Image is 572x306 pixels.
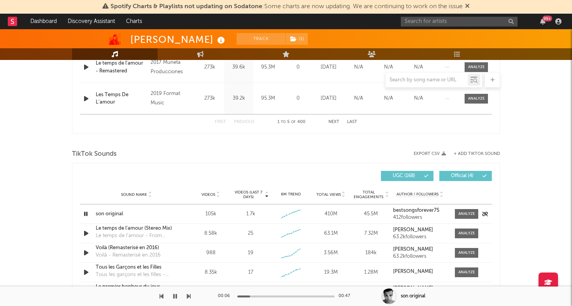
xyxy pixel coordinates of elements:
[291,120,296,124] span: of
[234,120,254,124] button: Previous
[375,63,402,71] div: N/A
[393,208,447,213] a: bestsongsforever75
[96,244,177,252] a: Voilà (Remasterisé en 2016)
[151,58,193,77] div: 2017 Muneta Producciones
[353,190,384,199] span: Total Engagements
[316,95,342,102] div: [DATE]
[446,152,500,156] button: + Add TikTok Sound
[281,120,286,124] span: to
[393,208,439,213] strong: bestsongsforever75
[96,283,177,291] a: Le premier bonheur du jour (Stereo Mix)
[215,120,226,124] button: First
[72,149,117,159] span: TikTok Sounds
[405,95,432,102] div: N/A
[386,77,468,83] input: Search by song name or URL
[193,230,229,237] div: 8.58k
[121,14,147,29] a: Charts
[393,247,447,252] a: [PERSON_NAME]
[465,4,470,10] span: Dismiss
[381,171,433,181] button: UGC(168)
[218,292,233,301] div: 00:06
[313,249,349,257] div: 3.56M
[353,230,389,237] div: 7.32M
[96,60,147,75] a: Le temps de l'amour - Remastered
[393,215,447,220] div: 412 followers
[339,292,354,301] div: 00:47
[96,251,161,259] div: Voilà - Remasterisé en 2016
[401,17,518,26] input: Search for artists
[226,63,251,71] div: 39.6k
[393,227,433,232] strong: [PERSON_NAME]
[393,254,447,259] div: 63.2k followers
[197,95,222,102] div: 273k
[540,18,546,25] button: 99+
[248,230,253,237] div: 25
[414,151,446,156] button: Export CSV
[405,63,432,71] div: N/A
[353,210,389,218] div: 45.5M
[444,174,480,178] span: Official ( 4 )
[96,271,177,279] div: Tous les garçons et les filles - Stereo Mix
[255,95,281,102] div: 95.3M
[202,192,215,197] span: Videos
[96,91,147,106] a: Les Temps De L'amour
[111,4,463,10] span: : Some charts are now updating. We are continuing to work on the issue
[25,14,62,29] a: Dashboard
[393,247,433,252] strong: [PERSON_NAME]
[393,234,447,240] div: 63.2k followers
[286,33,308,45] button: (1)
[393,269,447,274] a: [PERSON_NAME]
[316,63,342,71] div: [DATE]
[346,63,372,71] div: N/A
[130,33,227,46] div: [PERSON_NAME]
[454,152,500,156] button: + Add TikTok Sound
[393,286,447,291] a: [PERSON_NAME]
[273,192,309,197] div: 6M Trend
[270,118,313,127] div: 1 5 400
[121,192,147,197] span: Sound Name
[393,269,433,274] strong: [PERSON_NAME]
[386,174,422,178] span: UGC ( 168 )
[316,192,341,197] span: Total Views
[284,63,312,71] div: 0
[313,230,349,237] div: 63.1M
[237,33,285,45] button: Track
[193,269,229,276] div: 8.35k
[248,269,253,276] div: 17
[284,95,312,102] div: 0
[193,249,229,257] div: 988
[353,269,389,276] div: 1.28M
[375,95,402,102] div: N/A
[151,89,193,108] div: 2019 Format Music
[96,210,177,218] a: son original
[393,286,433,291] strong: [PERSON_NAME]
[246,210,255,218] div: 1.7k
[393,227,447,233] a: [PERSON_NAME]
[96,225,177,232] a: Le temps de l'amour (Stereo Mix)
[197,63,222,71] div: 273k
[96,264,177,271] a: Tous les Garçons et les Filles
[255,63,281,71] div: 95.3M
[226,95,251,102] div: 39.2k
[347,120,357,124] button: Last
[313,210,349,218] div: 410M
[248,249,253,257] div: 19
[328,120,339,124] button: Next
[397,192,439,197] span: Author / Followers
[313,269,349,276] div: 19.3M
[233,190,264,199] span: Videos (last 7 days)
[353,249,389,257] div: 184k
[542,16,552,21] div: 99 +
[285,33,308,45] span: ( 1 )
[401,293,425,300] div: son original
[439,171,492,181] button: Official(4)
[193,210,229,218] div: 105k
[96,232,177,240] div: Le temps de l'amour - From 'Moonrise Kingdom' Original Soundtrack
[111,4,262,10] span: Spotify Charts & Playlists not updating on Sodatone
